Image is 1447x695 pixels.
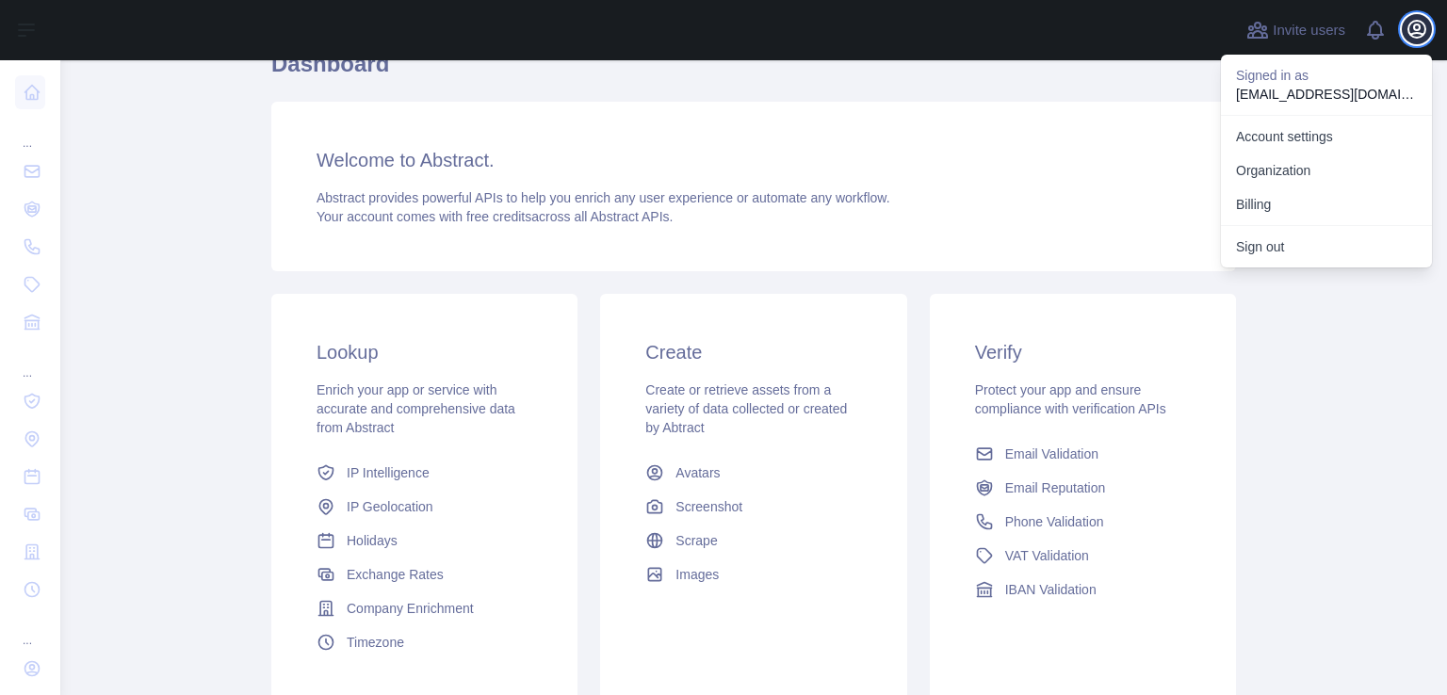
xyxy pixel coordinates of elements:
span: Images [675,565,719,584]
a: Avatars [638,456,869,490]
span: Screenshot [675,497,742,516]
button: Invite users [1243,15,1349,45]
span: Abstract provides powerful APIs to help you enrich any user experience or automate any workflow. [317,190,890,205]
a: VAT Validation [967,539,1198,573]
span: VAT Validation [1005,546,1089,565]
a: IP Intelligence [309,456,540,490]
span: Holidays [347,531,398,550]
span: Your account comes with across all Abstract APIs. [317,209,673,224]
a: IP Geolocation [309,490,540,524]
a: Screenshot [638,490,869,524]
a: Scrape [638,524,869,558]
span: Exchange Rates [347,565,444,584]
a: Email Reputation [967,471,1198,505]
span: Enrich your app or service with accurate and comprehensive data from Abstract [317,382,515,435]
span: Email Validation [1005,444,1098,463]
span: Phone Validation [1005,512,1104,531]
span: Scrape [675,531,717,550]
a: Company Enrichment [309,591,540,625]
a: IBAN Validation [967,573,1198,606]
a: Email Validation [967,437,1198,471]
div: ... [15,343,45,380]
p: Signed in as [1236,66,1417,85]
h1: Dashboard [271,49,1236,94]
span: IBAN Validation [1005,580,1097,599]
p: [EMAIL_ADDRESS][DOMAIN_NAME] [1236,85,1417,104]
button: Billing [1221,187,1432,221]
a: Holidays [309,524,540,558]
span: Avatars [675,463,720,482]
h3: Lookup [317,339,532,365]
a: Exchange Rates [309,558,540,591]
a: Timezone [309,625,540,659]
div: ... [15,113,45,151]
span: Company Enrichment [347,599,474,618]
span: Email Reputation [1005,478,1106,497]
a: Phone Validation [967,505,1198,539]
span: Protect your app and ensure compliance with verification APIs [975,382,1166,416]
a: Images [638,558,869,591]
span: Timezone [347,633,404,652]
a: Account settings [1221,120,1432,154]
a: Organization [1221,154,1432,187]
span: Invite users [1273,20,1345,41]
span: Create or retrieve assets from a variety of data collected or created by Abtract [645,382,847,435]
h3: Verify [975,339,1191,365]
h3: Create [645,339,861,365]
span: IP Geolocation [347,497,433,516]
div: ... [15,610,45,648]
span: free credits [466,209,531,224]
span: IP Intelligence [347,463,430,482]
h3: Welcome to Abstract. [317,147,1191,173]
button: Sign out [1221,230,1432,264]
